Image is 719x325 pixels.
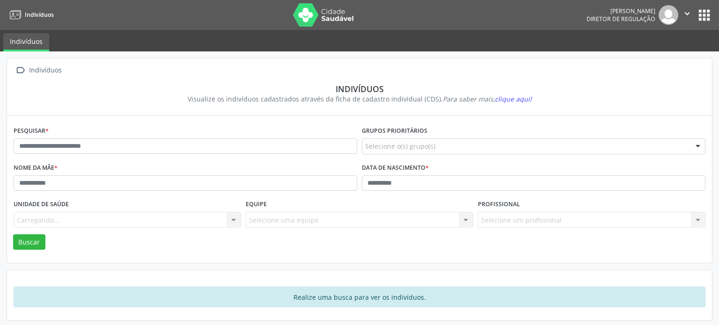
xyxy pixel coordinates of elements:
span: Selecione o(s) grupo(s) [365,141,435,151]
label: Unidade de saúde [14,197,69,212]
div: Indivíduos [20,84,699,94]
a:  Indivíduos [14,64,63,77]
label: Profissional [478,197,520,212]
a: Indivíduos [3,33,49,51]
label: Data de nascimento [362,161,429,175]
div: [PERSON_NAME] [587,7,655,15]
i:  [14,64,27,77]
label: Pesquisar [14,124,49,138]
i:  [682,8,692,19]
img: img [659,5,678,25]
div: Visualize os indivíduos cadastrados através da ficha de cadastro individual (CDS). [20,94,699,104]
div: Indivíduos [27,64,63,77]
label: Nome da mãe [14,161,58,175]
button: apps [696,7,712,23]
button: Buscar [13,234,45,250]
i: Para saber mais, [443,94,532,103]
span: Indivíduos [25,11,54,19]
label: Equipe [246,197,267,212]
button:  [678,5,696,25]
label: Grupos prioritários [362,124,427,138]
span: Diretor de regulação [587,15,655,23]
div: Realize uma busca para ver os indivíduos. [14,287,705,307]
a: Indivíduos [7,7,54,22]
span: clique aqui! [495,94,532,103]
